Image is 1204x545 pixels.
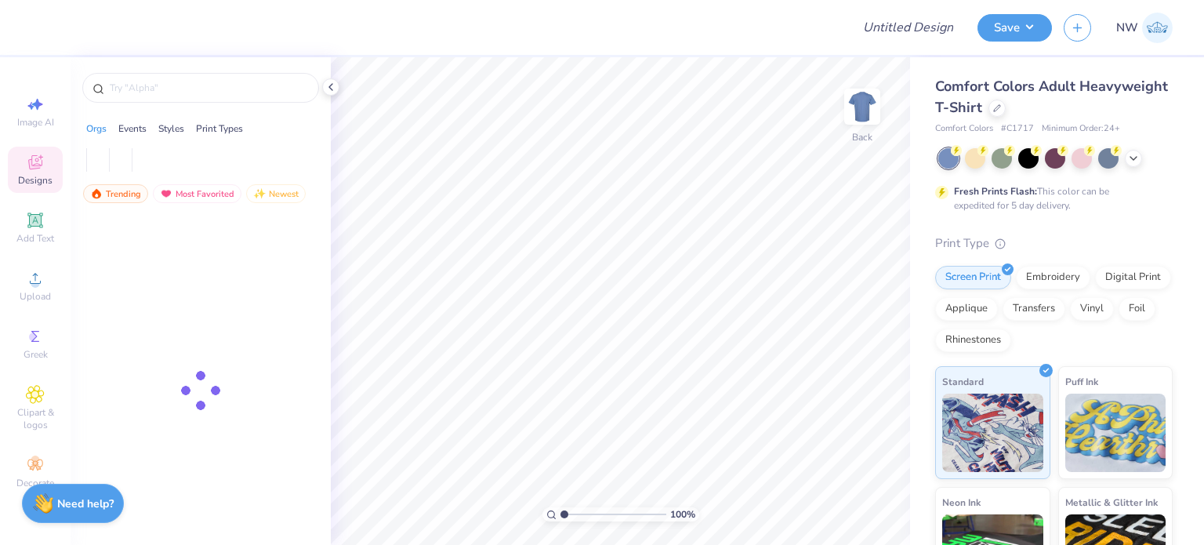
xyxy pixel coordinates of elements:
[1116,13,1173,43] a: NW
[108,80,309,96] input: Try "Alpha"
[83,184,148,203] div: Trending
[160,188,172,199] img: most_fav.gif
[17,116,54,129] span: Image AI
[935,329,1011,352] div: Rhinestones
[1065,373,1098,390] span: Puff Ink
[153,184,241,203] div: Most Favorited
[670,507,695,521] span: 100 %
[935,234,1173,253] div: Print Type
[158,122,184,136] div: Styles
[90,188,103,199] img: trending.gif
[1065,494,1158,510] span: Metallic & Glitter Ink
[246,184,306,203] div: Newest
[16,232,54,245] span: Add Text
[935,122,993,136] span: Comfort Colors
[253,188,266,199] img: Newest.gif
[1065,394,1166,472] img: Puff Ink
[1016,266,1090,289] div: Embroidery
[86,122,107,136] div: Orgs
[954,184,1147,213] div: This color can be expedited for 5 day delivery.
[935,266,1011,289] div: Screen Print
[942,494,981,510] span: Neon Ink
[935,77,1168,117] span: Comfort Colors Adult Heavyweight T-Shirt
[1003,297,1065,321] div: Transfers
[16,477,54,489] span: Decorate
[8,406,63,431] span: Clipart & logos
[1001,122,1034,136] span: # C1717
[977,14,1052,42] button: Save
[118,122,147,136] div: Events
[1042,122,1120,136] span: Minimum Order: 24 +
[850,12,966,43] input: Untitled Design
[1142,13,1173,43] img: Nathan Weatherton
[942,373,984,390] span: Standard
[1119,297,1155,321] div: Foil
[935,297,998,321] div: Applique
[1070,297,1114,321] div: Vinyl
[24,348,48,361] span: Greek
[847,91,878,122] img: Back
[1095,266,1171,289] div: Digital Print
[57,496,114,511] strong: Need help?
[18,174,53,187] span: Designs
[942,394,1043,472] img: Standard
[954,185,1037,198] strong: Fresh Prints Flash:
[196,122,243,136] div: Print Types
[1116,19,1138,37] span: NW
[20,290,51,303] span: Upload
[852,130,872,144] div: Back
